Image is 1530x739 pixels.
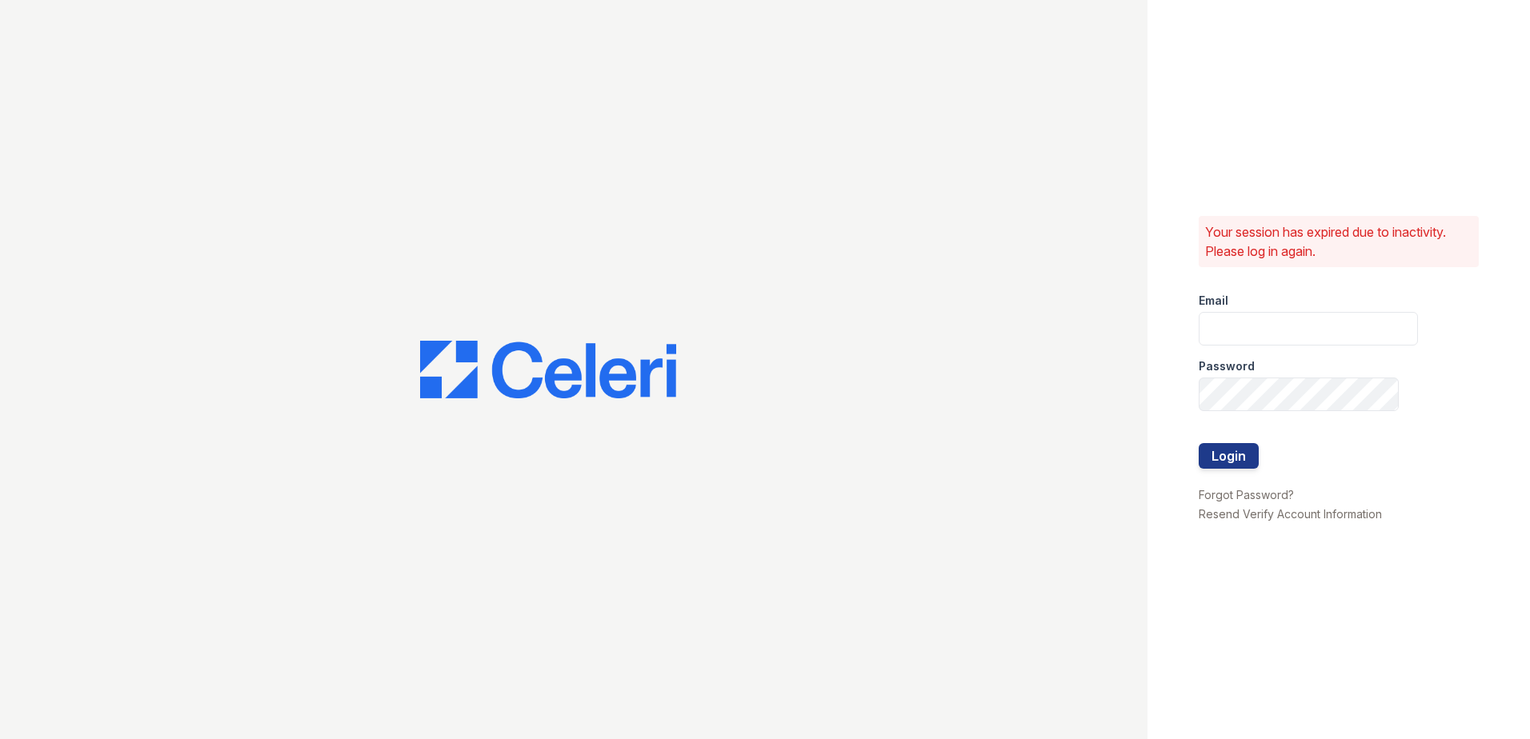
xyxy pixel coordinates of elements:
[1199,507,1382,521] a: Resend Verify Account Information
[1199,488,1294,501] a: Forgot Password?
[1199,293,1228,309] label: Email
[420,341,676,398] img: CE_Logo_Blue-a8612792a0a2168367f1c8372b55b34899dd931a85d93a1a3d3e32e68fde9ad4.png
[1199,358,1255,374] label: Password
[1205,222,1472,261] p: Your session has expired due to inactivity. Please log in again.
[1199,443,1259,469] button: Login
